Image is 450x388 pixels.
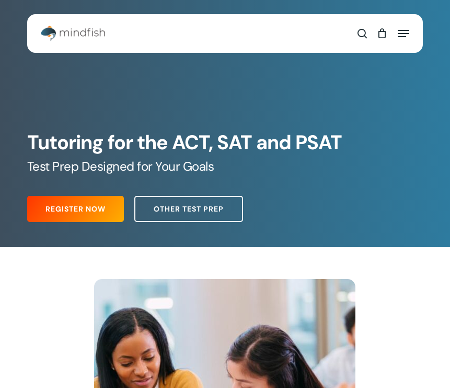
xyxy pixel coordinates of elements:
iframe: Chatbot [381,319,435,373]
a: Other Test Prep [134,196,243,222]
a: Register Now [27,196,124,222]
h5: Test Prep Designed for Your Goals [27,158,423,175]
img: Mindfish Test Prep & Academics [41,26,105,41]
a: Navigation Menu [398,28,409,39]
h1: Tutoring for the ACT, SAT and PSAT [27,131,423,155]
span: Register Now [45,204,106,214]
span: Other Test Prep [154,204,224,214]
header: Main Menu [27,20,423,47]
a: Cart [372,20,393,47]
